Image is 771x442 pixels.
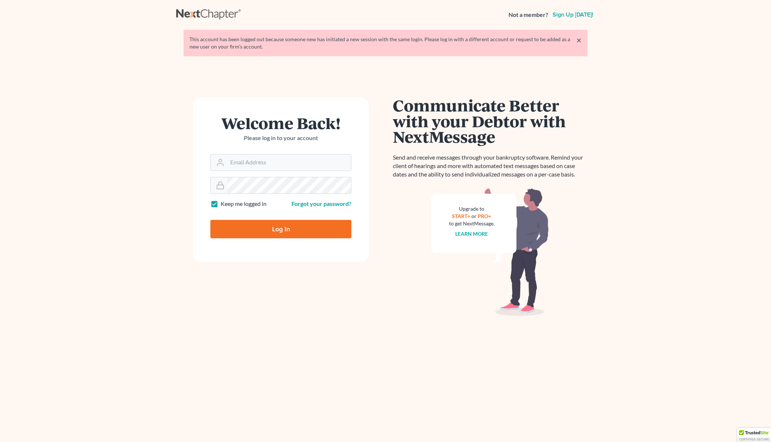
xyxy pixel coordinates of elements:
[551,12,595,18] a: Sign up [DATE]!
[210,134,351,142] p: Please log in to your account
[508,11,548,19] strong: Not a member?
[431,188,549,316] img: nextmessage_bg-59042aed3d76b12b5cd301f8e5b87938c9018125f34e5fa2b7a6b67550977c72.svg
[393,153,587,179] p: Send and receive messages through your bankruptcy software. Remind your client of hearings and mo...
[452,213,471,219] a: START+
[449,220,495,227] div: to get NextMessage.
[478,213,492,219] a: PRO+
[210,220,351,238] input: Log In
[292,200,351,207] a: Forgot your password?
[210,115,351,131] h1: Welcome Back!
[449,205,495,213] div: Upgrade to
[227,154,351,171] input: Email Address
[576,36,582,44] a: ×
[393,97,587,145] h1: Communicate Better with your Debtor with NextMessage
[472,213,477,219] span: or
[456,231,488,237] a: Learn more
[221,200,267,208] label: Keep me logged in
[737,428,771,442] div: TrustedSite Certified
[189,36,582,50] div: This account has been logged out because someone new has initiated a new session with the same lo...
